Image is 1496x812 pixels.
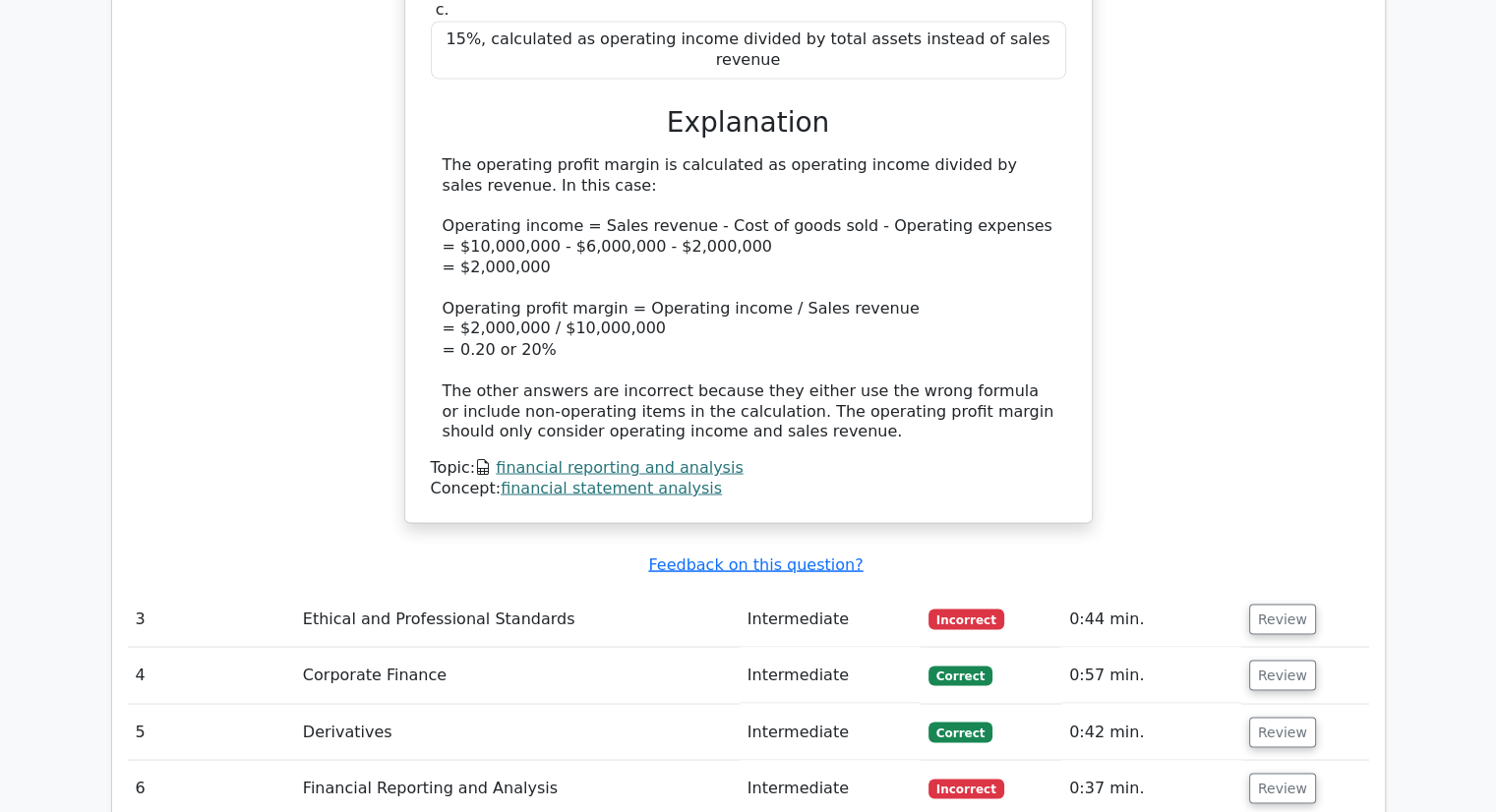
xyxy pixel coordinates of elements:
[1061,704,1241,760] td: 0:42 min.
[128,591,295,647] td: 3
[128,647,295,703] td: 4
[431,21,1066,80] div: 15%, calculated as operating income divided by total assets instead of sales revenue
[928,666,992,685] span: Correct
[1249,717,1316,747] button: Review
[295,704,740,760] td: Derivatives
[740,591,921,647] td: Intermediate
[443,155,1054,441] div: The operating profit margin is calculated as operating income divided by sales revenue. In this c...
[740,704,921,760] td: Intermediate
[431,457,1066,478] div: Topic:
[295,647,740,703] td: Corporate Finance
[1061,647,1241,703] td: 0:57 min.
[496,457,743,476] a: financial reporting and analysis
[928,722,992,741] span: Correct
[648,554,863,573] a: Feedback on this question?
[431,478,1066,498] div: Concept:
[128,704,295,760] td: 5
[443,106,1054,140] h3: Explanation
[928,609,1004,628] span: Incorrect
[1249,660,1316,690] button: Review
[1249,773,1316,803] button: Review
[740,647,921,703] td: Intermediate
[1249,604,1316,634] button: Review
[295,591,740,647] td: Ethical and Professional Standards
[501,478,722,496] a: financial statement analysis
[928,779,1004,798] span: Incorrect
[1061,591,1241,647] td: 0:44 min.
